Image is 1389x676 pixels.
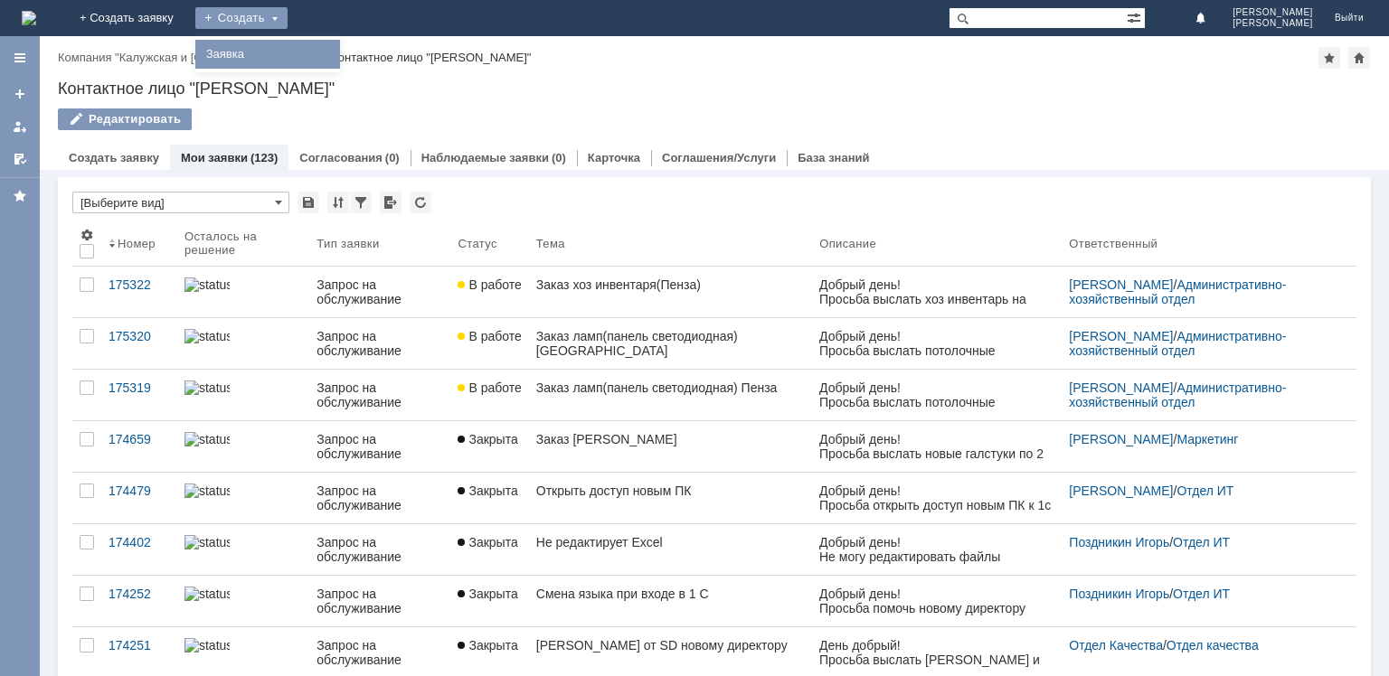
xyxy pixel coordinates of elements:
[1069,535,1169,549] a: Поздникин Игорь
[101,576,177,626] a: 174252
[1348,47,1370,69] div: Сделать домашней страницей
[819,237,876,250] div: Описание
[529,267,812,317] a: Заказ хоз инвентаря(Пенза)
[421,151,549,164] a: Наблюдаемые заявки
[5,145,34,174] a: Мои согласования
[1069,329,1173,343] a: [PERSON_NAME]
[5,112,34,141] a: Мои заявки
[309,370,450,420] a: Запрос на обслуживание
[458,432,517,446] span: Закрыта
[22,11,36,25] a: Перейти на домашнюю страницу
[58,51,331,64] div: /
[317,237,379,250] div: Тип заявки
[118,237,156,250] div: Номер
[317,329,443,358] div: Запрос на обслуживание
[109,484,170,498] div: 174479
[798,151,869,164] a: База знаний
[552,151,566,164] div: (0)
[109,329,170,343] div: 175320
[298,192,319,213] div: Сохранить вид
[529,421,812,472] a: Заказ [PERSON_NAME]
[1167,638,1259,653] a: Отдел качества
[184,638,230,653] img: statusbar-40 (1).png
[450,318,528,369] a: В работе
[1069,329,1286,358] a: Административно-хозяйственный отдел
[184,230,288,257] div: Осталось на решение
[317,380,443,409] div: Запрос на обслуживание
[536,535,805,549] div: Не редактирует Excel
[101,473,177,523] a: 174479
[69,151,159,164] a: Создать заявку
[309,318,450,369] a: Запрос на обслуживание
[458,329,521,343] span: В работе
[177,318,309,369] a: statusbar-100 (1).png
[177,267,309,317] a: statusbar-100 (1).png
[1069,277,1286,306] a: Административно-хозяйственный отдел
[184,277,230,292] img: statusbar-100 (1).png
[109,432,170,446] div: 174659
[410,192,431,213] div: Обновлять список
[529,576,812,626] a: Смена языка при входе в 1 С
[450,473,528,523] a: Закрыта
[458,587,517,601] span: Закрыта
[1318,47,1340,69] div: Добавить в избранное
[1069,484,1335,498] div: /
[109,535,170,549] div: 174402
[101,370,177,420] a: 175319
[184,380,230,395] img: statusbar-100 (1).png
[177,221,309,267] th: Осталось на решение
[1069,277,1173,292] a: [PERSON_NAME]
[177,473,309,523] a: statusbar-100 (1).png
[1069,535,1335,549] div: /
[1069,277,1335,306] div: /
[458,535,517,549] span: Закрыта
[1069,380,1286,409] a: Административно-хозяйственный отдел
[1069,587,1169,601] a: Поздникин Игорь
[1069,380,1335,409] div: /
[1069,638,1335,653] div: /
[380,192,402,213] div: Экспорт списка
[317,535,443,564] div: Запрос на обслуживание
[529,221,812,267] th: Тема
[1173,535,1230,549] a: Отдел ИТ
[184,329,230,343] img: statusbar-100 (1).png
[536,432,805,446] div: Заказ [PERSON_NAME]
[1069,237,1157,250] div: Ответственный
[536,484,805,498] div: Открыть доступ новым ПК
[1233,18,1313,29] span: [PERSON_NAME]
[662,151,776,164] a: Соглашения/Услуги
[458,484,517,498] span: Закрыта
[1062,221,1342,267] th: Ответственный
[317,587,443,615] div: Запрос на обслуживание
[317,432,443,461] div: Запрос на обслуживание
[450,524,528,575] a: Закрыта
[450,576,528,626] a: Закрыта
[309,267,450,317] a: Запрос на обслуживание
[450,370,528,420] a: В работе
[536,329,805,358] div: Заказ ламп(панель светодиодная) [GEOGRAPHIC_DATA]
[309,576,450,626] a: Запрос на обслуживание
[1069,380,1173,395] a: [PERSON_NAME]
[317,277,443,306] div: Запрос на обслуживание
[536,237,565,250] div: Тема
[1176,432,1238,446] a: Маркетинг
[109,277,170,292] div: 175322
[450,267,528,317] a: В работе
[58,51,325,64] a: Компания "Калужская и [GEOGRAPHIC_DATA]…
[1069,638,1163,653] a: Отдел Качества
[199,43,336,65] a: Заявка
[184,587,230,601] img: statusbar-100 (1).png
[195,7,288,29] div: Создать
[58,80,1371,98] div: Контактное лицо "[PERSON_NAME]"
[458,237,496,250] div: Статус
[1069,432,1173,446] a: [PERSON_NAME]
[101,421,177,472] a: 174659
[309,524,450,575] a: Запрос на обслуживание
[184,535,230,549] img: statusbar-100 (1).png
[1127,8,1145,25] span: Расширенный поиск
[450,421,528,472] a: Закрыта
[184,432,230,446] img: statusbar-15 (1).png
[458,380,521,395] span: В работе
[450,221,528,267] th: Статус
[101,524,177,575] a: 174402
